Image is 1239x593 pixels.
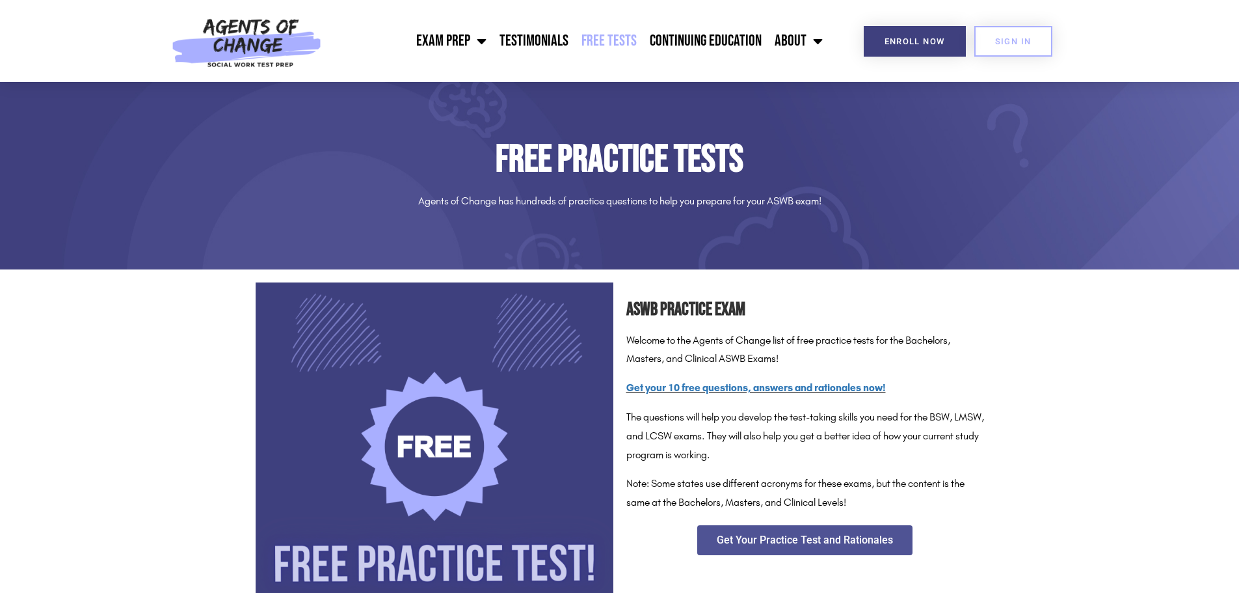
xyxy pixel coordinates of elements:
span: SIGN IN [995,37,1032,46]
a: About [768,25,829,57]
a: Continuing Education [643,25,768,57]
a: Get Your Practice Test and Rationales [697,525,913,555]
a: Exam Prep [410,25,493,57]
h1: Free Practice Tests [256,141,984,179]
a: Testimonials [493,25,575,57]
p: Agents of Change has hundreds of practice questions to help you prepare for your ASWB exam! [256,192,984,211]
a: Enroll Now [864,26,966,57]
p: Welcome to the Agents of Change list of free practice tests for the Bachelors, Masters, and Clini... [626,331,984,369]
span: Enroll Now [885,37,945,46]
a: Free Tests [575,25,643,57]
p: Note: Some states use different acronyms for these exams, but the content is the same at the Bach... [626,475,984,512]
nav: Menu [328,25,829,57]
a: Get your 10 free questions, answers and rationales now! [626,381,886,394]
p: The questions will help you develop the test-taking skills you need for the BSW, LMSW, and LCSW e... [626,408,984,464]
h2: ASWB Practice Exam [626,296,984,325]
span: Get Your Practice Test and Rationales [717,535,893,545]
a: SIGN IN [974,26,1052,57]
